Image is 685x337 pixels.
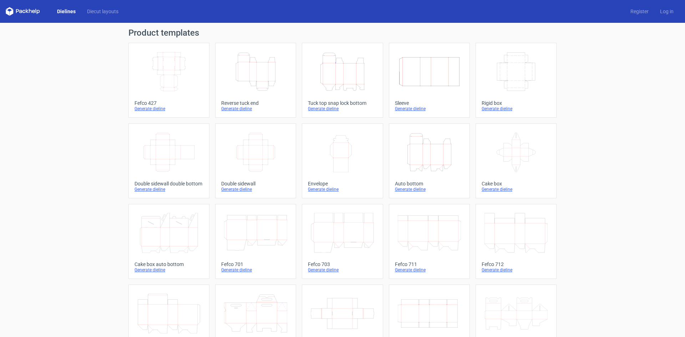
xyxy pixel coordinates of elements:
[135,100,203,106] div: Fefco 427
[215,204,296,279] a: Fefco 701Generate dieline
[221,267,290,273] div: Generate dieline
[128,29,557,37] h1: Product templates
[302,204,383,279] a: Fefco 703Generate dieline
[308,106,377,112] div: Generate dieline
[302,123,383,198] a: EnvelopeGenerate dieline
[81,8,124,15] a: Diecut layouts
[395,181,464,187] div: Auto bottom
[135,106,203,112] div: Generate dieline
[221,187,290,192] div: Generate dieline
[625,8,654,15] a: Register
[654,8,679,15] a: Log in
[395,106,464,112] div: Generate dieline
[476,123,557,198] a: Cake boxGenerate dieline
[482,100,550,106] div: Rigid box
[389,123,470,198] a: Auto bottomGenerate dieline
[128,204,209,279] a: Cake box auto bottomGenerate dieline
[128,123,209,198] a: Double sidewall double bottomGenerate dieline
[128,43,209,118] a: Fefco 427Generate dieline
[135,267,203,273] div: Generate dieline
[395,267,464,273] div: Generate dieline
[482,261,550,267] div: Fefco 712
[476,204,557,279] a: Fefco 712Generate dieline
[308,187,377,192] div: Generate dieline
[135,187,203,192] div: Generate dieline
[308,100,377,106] div: Tuck top snap lock bottom
[221,261,290,267] div: Fefco 701
[51,8,81,15] a: Dielines
[215,43,296,118] a: Reverse tuck endGenerate dieline
[476,43,557,118] a: Rigid boxGenerate dieline
[395,187,464,192] div: Generate dieline
[221,106,290,112] div: Generate dieline
[221,100,290,106] div: Reverse tuck end
[135,181,203,187] div: Double sidewall double bottom
[482,267,550,273] div: Generate dieline
[302,43,383,118] a: Tuck top snap lock bottomGenerate dieline
[482,181,550,187] div: Cake box
[482,106,550,112] div: Generate dieline
[308,267,377,273] div: Generate dieline
[135,261,203,267] div: Cake box auto bottom
[308,181,377,187] div: Envelope
[395,261,464,267] div: Fefco 711
[389,204,470,279] a: Fefco 711Generate dieline
[395,100,464,106] div: Sleeve
[221,181,290,187] div: Double sidewall
[389,43,470,118] a: SleeveGenerate dieline
[308,261,377,267] div: Fefco 703
[215,123,296,198] a: Double sidewallGenerate dieline
[482,187,550,192] div: Generate dieline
